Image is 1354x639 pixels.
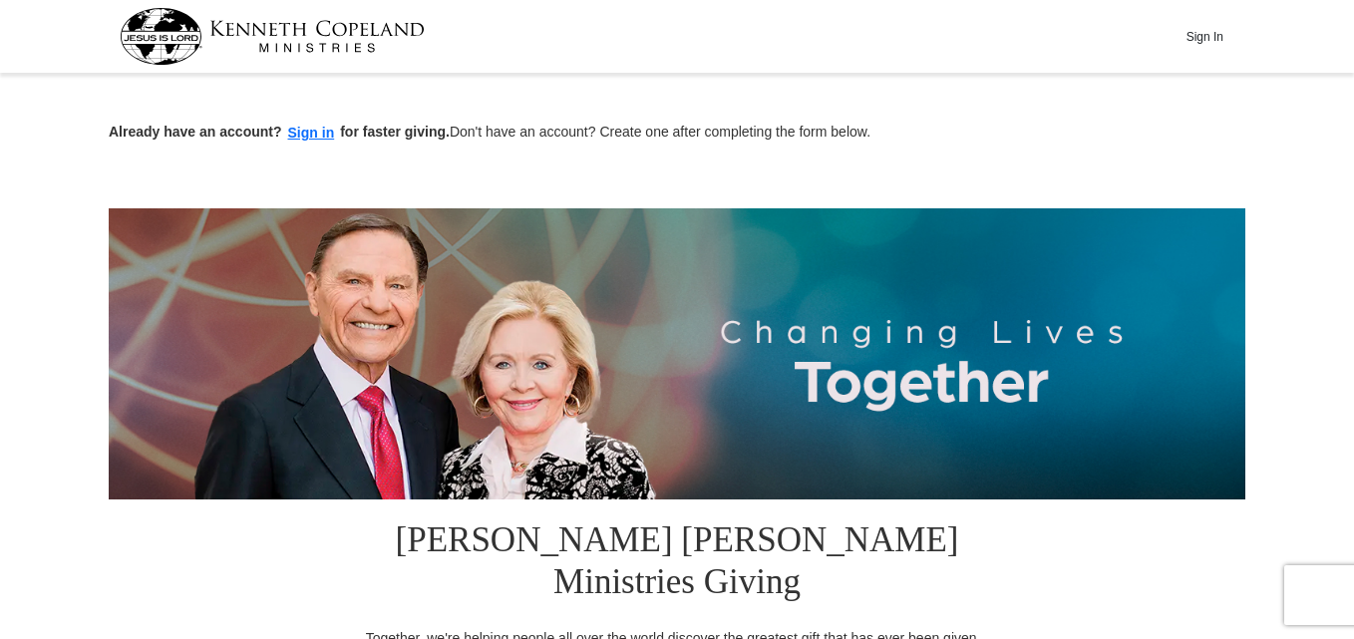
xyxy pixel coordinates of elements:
button: Sign in [282,122,341,145]
h1: [PERSON_NAME] [PERSON_NAME] Ministries Giving [353,499,1001,628]
p: Don't have an account? Create one after completing the form below. [109,122,1245,145]
img: kcm-header-logo.svg [120,8,425,65]
button: Sign In [1175,21,1234,52]
strong: Already have an account? for faster giving. [109,124,450,140]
